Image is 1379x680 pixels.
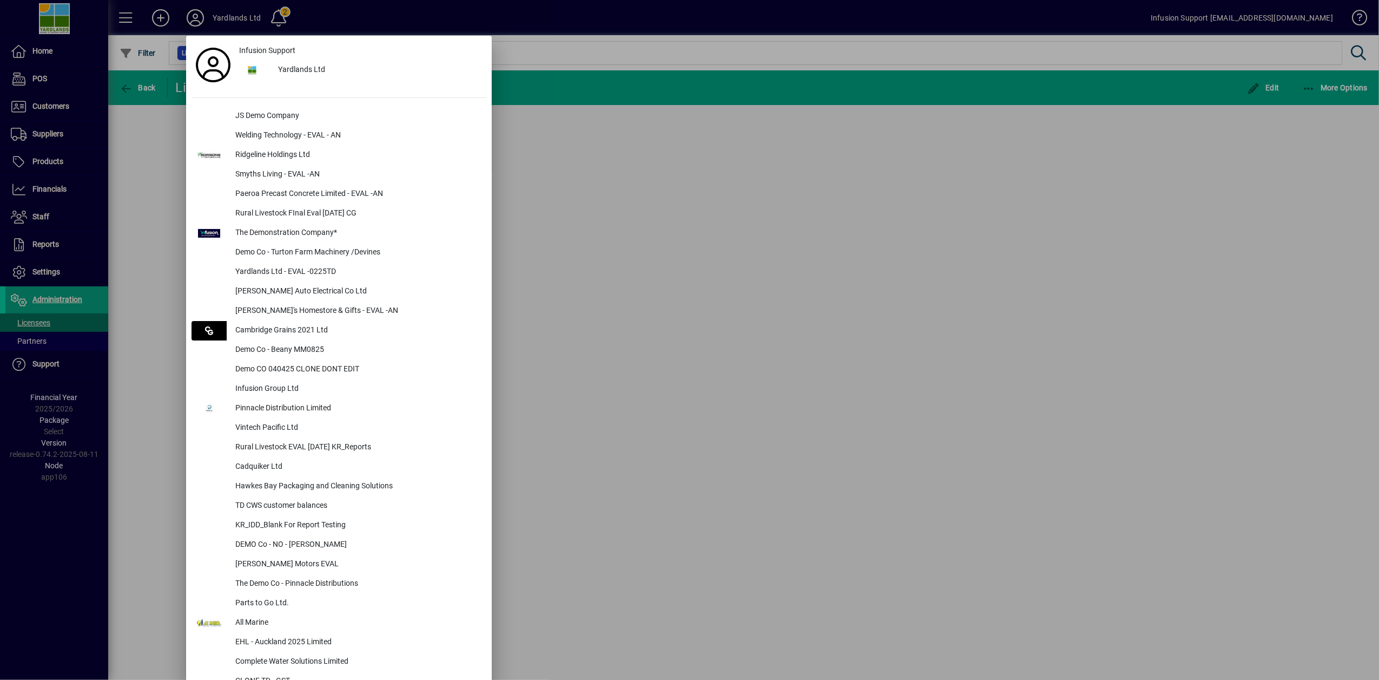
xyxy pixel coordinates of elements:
div: [PERSON_NAME]'s Homestore & Gifts - EVAL -AN [227,302,486,321]
div: Smyths Living - EVAL -AN [227,165,486,185]
button: Ridgeline Holdings Ltd [192,146,486,165]
button: Complete Water Solutions Limited [192,652,486,672]
button: Cadquiker Ltd [192,457,486,477]
div: Welding Technology - EVAL - AN [227,126,486,146]
button: Rural Livestock FInal Eval [DATE] CG [192,204,486,224]
div: Demo Co - Turton Farm Machinery /Devines [227,243,486,263]
button: KR_IDD_Blank For Report Testing [192,516,486,535]
div: JS Demo Company [227,107,486,126]
div: Ridgeline Holdings Ltd [227,146,486,165]
button: Parts to Go Ltd. [192,594,486,613]
button: TD CWS customer balances [192,496,486,516]
span: Infusion Support [239,45,295,56]
div: Parts to Go Ltd. [227,594,486,613]
button: Smyths Living - EVAL -AN [192,165,486,185]
div: Cadquiker Ltd [227,457,486,477]
div: Cambridge Grains 2021 Ltd [227,321,486,341]
button: JS Demo Company [192,107,486,126]
button: [PERSON_NAME] Auto Electrical Co Ltd [192,282,486,302]
button: Rural Livestock EVAL [DATE] KR_Reports [192,438,486,457]
div: The Demo Co - Pinnacle Distributions [227,574,486,594]
button: Yardlands Ltd - EVAL -0225TD [192,263,486,282]
button: Paeroa Precast Concrete Limited - EVAL -AN [192,185,486,204]
div: Infusion Group Ltd [227,380,486,399]
button: Hawkes Bay Packaging and Cleaning Solutions [192,477,486,496]
button: EHL - Auckland 2025 Limited [192,633,486,652]
div: All Marine [227,613,486,633]
button: Yardlands Ltd [235,61,486,80]
button: [PERSON_NAME] Motors EVAL [192,555,486,574]
div: Complete Water Solutions Limited [227,652,486,672]
button: Infusion Group Ltd [192,380,486,399]
button: DEMO Co - NO - [PERSON_NAME] [192,535,486,555]
button: Demo Co - Turton Farm Machinery /Devines [192,243,486,263]
button: Demo CO 040425 CLONE DONT EDIT [192,360,486,380]
a: Profile [192,55,235,75]
button: Pinnacle Distribution Limited [192,399,486,419]
div: KR_IDD_Blank For Report Testing [227,516,486,535]
div: Pinnacle Distribution Limited [227,399,486,419]
div: Hawkes Bay Packaging and Cleaning Solutions [227,477,486,496]
button: The Demo Co - Pinnacle Distributions [192,574,486,594]
button: Cambridge Grains 2021 Ltd [192,321,486,341]
div: Rural Livestock FInal Eval [DATE] CG [227,204,486,224]
button: Demo Co - Beany MM0825 [192,341,486,360]
div: Yardlands Ltd [269,61,486,80]
button: All Marine [192,613,486,633]
button: Welding Technology - EVAL - AN [192,126,486,146]
div: Demo CO 040425 CLONE DONT EDIT [227,360,486,380]
div: Yardlands Ltd - EVAL -0225TD [227,263,486,282]
div: TD CWS customer balances [227,496,486,516]
div: Paeroa Precast Concrete Limited - EVAL -AN [227,185,486,204]
div: EHL - Auckland 2025 Limited [227,633,486,652]
button: Vintech Pacific Ltd [192,419,486,438]
div: Vintech Pacific Ltd [227,419,486,438]
button: The Demonstration Company* [192,224,486,243]
div: Demo Co - Beany MM0825 [227,341,486,360]
div: [PERSON_NAME] Auto Electrical Co Ltd [227,282,486,302]
a: Infusion Support [235,41,486,61]
div: [PERSON_NAME] Motors EVAL [227,555,486,574]
div: The Demonstration Company* [227,224,486,243]
button: [PERSON_NAME]'s Homestore & Gifts - EVAL -AN [192,302,486,321]
div: Rural Livestock EVAL [DATE] KR_Reports [227,438,486,457]
div: DEMO Co - NO - [PERSON_NAME] [227,535,486,555]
